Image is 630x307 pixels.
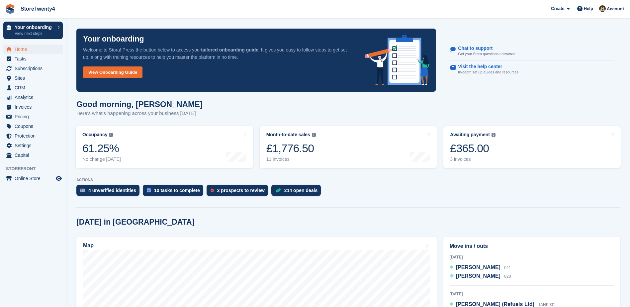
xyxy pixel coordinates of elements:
img: icon-info-grey-7440780725fd019a000dd9b08b2336e03edf1995a4989e88bcd33f0948082b44.svg [312,133,316,137]
p: In-depth set up guides and resources. [458,69,519,75]
a: Occupancy 61.25% No change [DATE] [76,126,253,168]
span: CRM [15,83,54,92]
a: 10 tasks to complete [143,185,207,199]
a: menu [3,174,63,183]
div: 61.25% [82,142,121,155]
span: Sites [15,73,54,83]
div: [DATE] [450,254,614,260]
img: prospect-51fa495bee0391a8d652442698ab0144808aea92771e9ea1ae160a38d050c398.svg [211,188,214,192]
span: Capital [15,151,54,160]
a: Month-to-date sales £1,776.50 11 invoices [260,126,437,168]
a: 214 open deals [271,185,324,199]
a: menu [3,93,63,102]
a: menu [3,64,63,73]
p: Here's what's happening across your business [DATE] [76,110,203,117]
img: icon-info-grey-7440780725fd019a000dd9b08b2336e03edf1995a4989e88bcd33f0948082b44.svg [492,133,495,137]
span: 021 [504,265,511,270]
p: Welcome to Stora! Press the button below to access your . It gives you easy to follow steps to ge... [83,46,354,61]
img: deal-1b604bf984904fb50ccaf53a9ad4b4a5d6e5aea283cecdc64d6e3604feb123c2.svg [275,188,281,193]
span: Subscriptions [15,64,54,73]
a: menu [3,141,63,150]
a: StoreTwenty4 [18,3,58,14]
h2: Move ins / outs [450,242,614,250]
span: Invoices [15,102,54,112]
img: Lee Hanlon [599,5,606,12]
h2: [DATE] in [GEOGRAPHIC_DATA] [76,218,194,227]
a: menu [3,131,63,141]
span: [PERSON_NAME] [456,264,500,270]
span: Online Store [15,174,54,183]
a: menu [3,151,63,160]
div: 214 open deals [284,188,317,193]
div: Awaiting payment [450,132,490,138]
p: Your onboarding [15,25,54,30]
a: [PERSON_NAME] 021 [450,263,511,272]
strong: tailored onboarding guide [201,47,258,52]
span: Home [15,45,54,54]
div: 4 unverified identities [88,188,136,193]
a: [PERSON_NAME] 020 [450,272,511,281]
a: menu [3,83,63,92]
img: stora-icon-8386f47178a22dfd0bd8f6a31ec36ba5ce8667c1dd55bd0f319d3a0aa187defe.svg [5,4,15,14]
div: Month-to-date sales [266,132,310,138]
img: verify_identity-adf6edd0f0f0b5bbfe63781bf79b02c33cf7c696d77639b501bdc392416b5a36.svg [80,188,85,192]
span: Create [551,5,564,12]
div: Occupancy [82,132,107,138]
p: Visit the help center [458,64,514,69]
span: Storefront [6,165,66,172]
img: task-75834270c22a3079a89374b754ae025e5fb1db73e45f91037f5363f120a921f8.svg [147,188,151,192]
a: menu [3,45,63,54]
p: Chat to support [458,46,511,51]
a: Your onboarding View next steps [3,22,63,39]
div: £365.00 [450,142,495,155]
div: £1,776.50 [266,142,316,155]
a: menu [3,112,63,121]
a: menu [3,102,63,112]
span: Help [584,5,593,12]
a: Visit the help center In-depth set up guides and resources. [450,60,614,78]
div: 11 invoices [266,156,316,162]
h2: Map [83,243,94,249]
p: Your onboarding [83,35,144,43]
a: 4 unverified identities [76,185,143,199]
span: TANK001 [538,302,555,307]
a: Preview store [55,174,63,182]
span: [PERSON_NAME] (Refuels Ltd) [456,301,534,307]
div: 10 tasks to complete [154,188,200,193]
h1: Good morning, [PERSON_NAME] [76,100,203,109]
a: 2 prospects to review [207,185,271,199]
span: Account [607,6,624,12]
a: View Onboarding Guide [83,66,142,78]
div: 2 prospects to review [217,188,265,193]
div: [DATE] [450,291,614,297]
div: 3 invoices [450,156,495,162]
span: Protection [15,131,54,141]
span: [PERSON_NAME] [456,273,500,279]
span: Analytics [15,93,54,102]
p: Get your Stora questions answered. [458,51,516,57]
span: 020 [504,274,511,279]
span: Pricing [15,112,54,121]
img: icon-info-grey-7440780725fd019a000dd9b08b2336e03edf1995a4989e88bcd33f0948082b44.svg [109,133,113,137]
span: Tasks [15,54,54,63]
p: ACTIONS [76,178,620,182]
span: Settings [15,141,54,150]
a: menu [3,122,63,131]
a: menu [3,73,63,83]
a: Chat to support Get your Stora questions answered. [450,42,614,60]
a: menu [3,54,63,63]
p: View next steps [15,31,54,37]
div: No change [DATE] [82,156,121,162]
img: onboarding-info-6c161a55d2c0e0a8cae90662b2fe09162a5109e8cc188191df67fb4f79e88e88.svg [365,35,430,85]
a: Awaiting payment £365.00 3 invoices [443,126,621,168]
span: Coupons [15,122,54,131]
